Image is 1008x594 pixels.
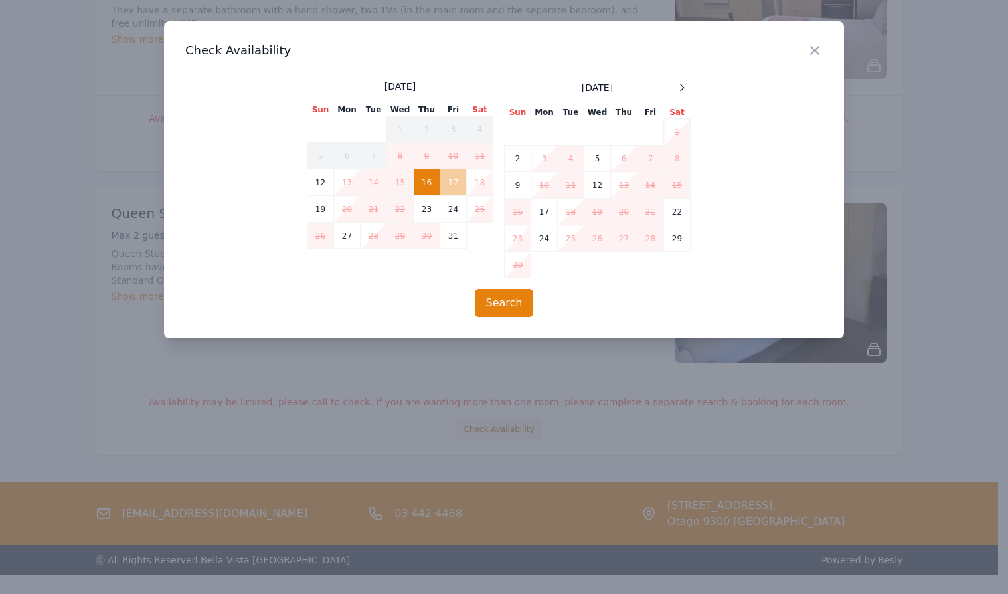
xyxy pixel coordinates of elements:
[387,143,414,169] td: 8
[637,199,664,225] td: 21
[440,169,467,196] td: 17
[387,169,414,196] td: 15
[414,196,440,223] td: 23
[558,146,584,172] td: 4
[664,106,691,119] th: Sat
[611,225,637,252] td: 27
[414,104,440,116] th: Thu
[505,252,531,278] td: 30
[505,172,531,199] td: 9
[185,43,823,58] h3: Check Availability
[467,143,493,169] td: 11
[584,146,611,172] td: 5
[361,143,387,169] td: 7
[334,143,361,169] td: 6
[505,199,531,225] td: 16
[440,196,467,223] td: 24
[558,225,584,252] td: 25
[611,199,637,225] td: 20
[467,104,493,116] th: Sat
[637,225,664,252] td: 28
[637,106,664,119] th: Fri
[307,143,334,169] td: 5
[637,146,664,172] td: 7
[361,196,387,223] td: 21
[334,104,361,116] th: Mon
[664,199,691,225] td: 22
[361,169,387,196] td: 14
[505,106,531,119] th: Sun
[584,172,611,199] td: 12
[307,104,334,116] th: Sun
[414,223,440,249] td: 30
[664,146,691,172] td: 8
[414,143,440,169] td: 9
[505,225,531,252] td: 23
[664,172,691,199] td: 15
[387,223,414,249] td: 29
[384,80,416,93] span: [DATE]
[531,172,558,199] td: 10
[611,106,637,119] th: Thu
[611,172,637,199] td: 13
[505,146,531,172] td: 2
[467,196,493,223] td: 25
[414,169,440,196] td: 16
[531,106,558,119] th: Mon
[307,223,334,249] td: 26
[440,223,467,249] td: 31
[361,104,387,116] th: Tue
[467,116,493,143] td: 4
[361,223,387,249] td: 28
[637,172,664,199] td: 14
[334,196,361,223] td: 20
[414,116,440,143] td: 2
[558,106,584,119] th: Tue
[531,199,558,225] td: 17
[387,196,414,223] td: 22
[558,172,584,199] td: 11
[531,225,558,252] td: 24
[467,169,493,196] td: 18
[584,106,611,119] th: Wed
[440,104,467,116] th: Fri
[334,169,361,196] td: 13
[307,169,334,196] td: 12
[440,143,467,169] td: 10
[475,289,534,317] button: Search
[558,199,584,225] td: 18
[387,116,414,143] td: 1
[582,81,613,94] span: [DATE]
[307,196,334,223] td: 19
[664,225,691,252] td: 29
[531,146,558,172] td: 3
[334,223,361,249] td: 27
[611,146,637,172] td: 6
[584,199,611,225] td: 19
[440,116,467,143] td: 3
[387,104,414,116] th: Wed
[664,119,691,146] td: 1
[584,225,611,252] td: 26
